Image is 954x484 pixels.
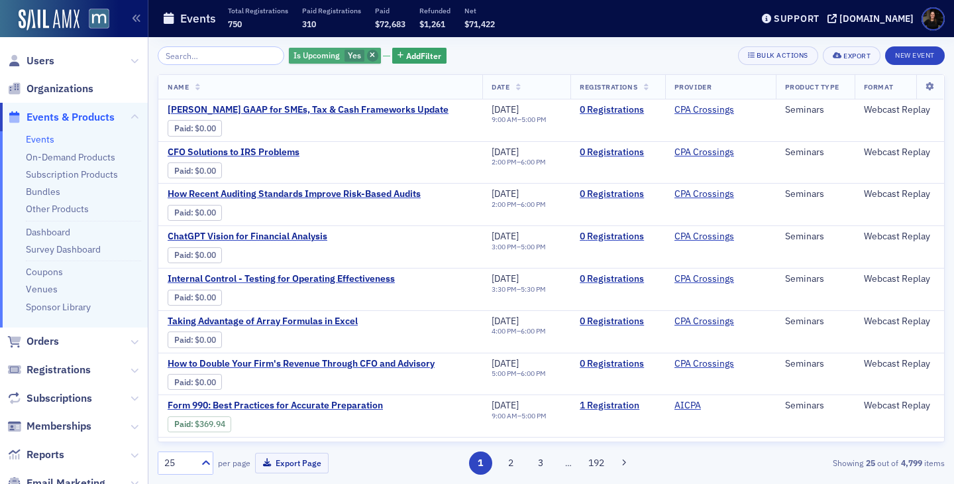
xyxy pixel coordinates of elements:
div: Seminars [785,400,845,412]
span: How to Double Your Firm's Revenue Through CFO and Advisory [168,358,435,370]
span: $0.00 [195,123,216,133]
a: CPA Crossings [674,273,734,285]
strong: 4,799 [898,457,924,469]
span: CFO Solutions to IRS Problems [168,147,390,158]
span: Organizations [26,82,93,96]
time: 5:00 PM [492,369,517,378]
span: $72,683 [375,19,405,29]
span: $71,422 [464,19,495,29]
span: [DATE] [492,272,519,284]
span: Memberships [26,419,91,434]
span: : [174,250,195,260]
button: 192 [585,452,608,475]
a: 0 Registrations [580,104,656,116]
a: Sponsor Library [26,301,91,313]
a: 0 Registrations [580,316,656,328]
a: CPA Crossings [674,316,734,328]
button: New Event [885,46,945,65]
span: : [174,377,195,387]
span: CPA Crossings [674,316,758,328]
a: Paid [174,377,191,387]
span: CPA Crossings [674,231,758,243]
a: Users [7,54,54,68]
div: – [492,285,546,294]
span: $369.94 [195,419,225,429]
span: [DATE] [492,230,519,242]
div: Paid: 0 - $0 [168,374,222,390]
div: – [492,243,546,251]
span: Product Type [785,82,839,91]
time: 3:00 PM [492,242,517,251]
div: Webcast Replay [864,104,935,116]
a: Paid [174,292,191,302]
a: Events [26,133,54,145]
a: Dashboard [26,226,70,238]
a: 0 Registrations [580,231,656,243]
a: 0 Registrations [580,273,656,285]
span: AICPA [674,400,758,412]
span: Format [864,82,893,91]
a: Registrations [7,363,91,377]
a: Paid [174,208,191,217]
strong: 25 [863,457,877,469]
p: Refunded [419,6,450,15]
time: 2:00 PM [492,157,517,166]
a: CPA Crossings [674,188,734,200]
a: Paid [174,335,191,345]
img: SailAMX [19,9,79,30]
div: Webcast Replay [864,188,935,200]
span: Orders [26,334,59,349]
a: Taking Advantage of Array Formulas in Excel [168,316,390,328]
span: Users [26,54,54,68]
time: 5:30 PM [521,284,546,294]
div: Seminars [785,316,845,328]
span: 310 [302,19,316,29]
span: Walter Haig's GAAP for SMEs, Tax & Cash Frameworks Update [168,104,449,116]
p: Paid [375,6,405,15]
a: Subscription Products [26,168,118,180]
span: Subscriptions [26,391,92,406]
a: 0 Registrations [580,188,656,200]
p: Net [464,6,495,15]
p: Total Registrations [228,6,288,15]
div: – [492,115,547,124]
span: [DATE] [492,315,519,327]
span: : [174,292,195,302]
button: Bulk Actions [738,46,818,65]
span: $0.00 [195,208,216,217]
button: AddFilter [392,48,447,64]
a: Bundles [26,186,60,198]
span: $0.00 [195,335,216,345]
button: Export Page [255,453,329,473]
button: [DOMAIN_NAME] [827,14,918,23]
div: Paid: 0 - $0 [168,162,222,178]
a: Orders [7,334,59,349]
div: Paid: 0 - $0 [168,120,222,136]
a: CPA Crossings [674,231,734,243]
span: Is Upcoming [293,50,340,60]
a: 0 Registrations [580,358,656,370]
div: Webcast Replay [864,358,935,370]
div: Bulk Actions [757,52,808,59]
span: How Recent Auditing Standards Improve Risk-Based Audits [168,188,421,200]
a: AICPA [674,400,701,412]
div: Webcast Replay [864,231,935,243]
div: [DOMAIN_NAME] [839,13,914,25]
time: 3:30 PM [492,284,517,294]
a: ChatGPT Vision for Financial Analysis [168,231,390,243]
div: Export [843,52,871,60]
time: 5:00 PM [521,411,547,420]
span: Registrations [580,82,637,91]
div: Showing out of items [692,457,945,469]
time: 9:00 AM [492,115,517,124]
div: Seminars [785,231,845,243]
button: 3 [529,452,553,475]
p: Paid Registrations [302,6,361,15]
div: Seminars [785,188,845,200]
a: Paid [174,123,191,133]
span: CPA Crossings [674,104,758,116]
span: [DATE] [492,188,519,200]
span: CPA Crossings [674,147,758,158]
